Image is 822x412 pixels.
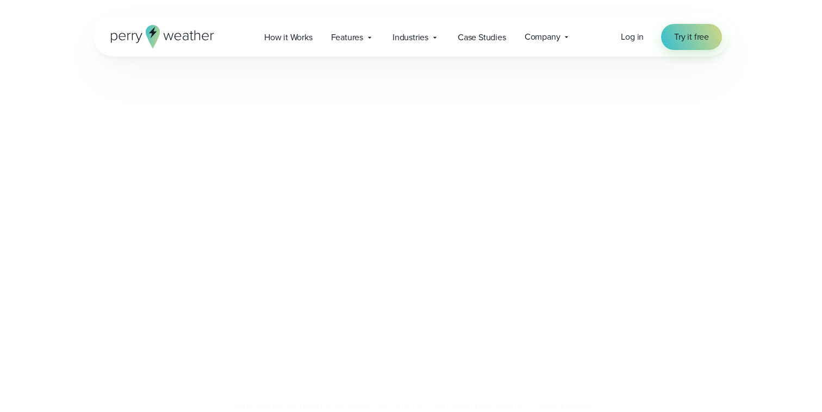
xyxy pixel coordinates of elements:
a: Case Studies [449,26,515,48]
span: Log in [621,30,644,43]
span: Try it free [674,30,709,43]
span: Industries [393,31,428,44]
a: How it Works [255,26,322,48]
span: Case Studies [458,31,506,44]
span: Features [331,31,363,44]
a: Log in [621,30,644,43]
a: Try it free [661,24,722,50]
span: Company [525,30,561,43]
span: How it Works [264,31,313,44]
